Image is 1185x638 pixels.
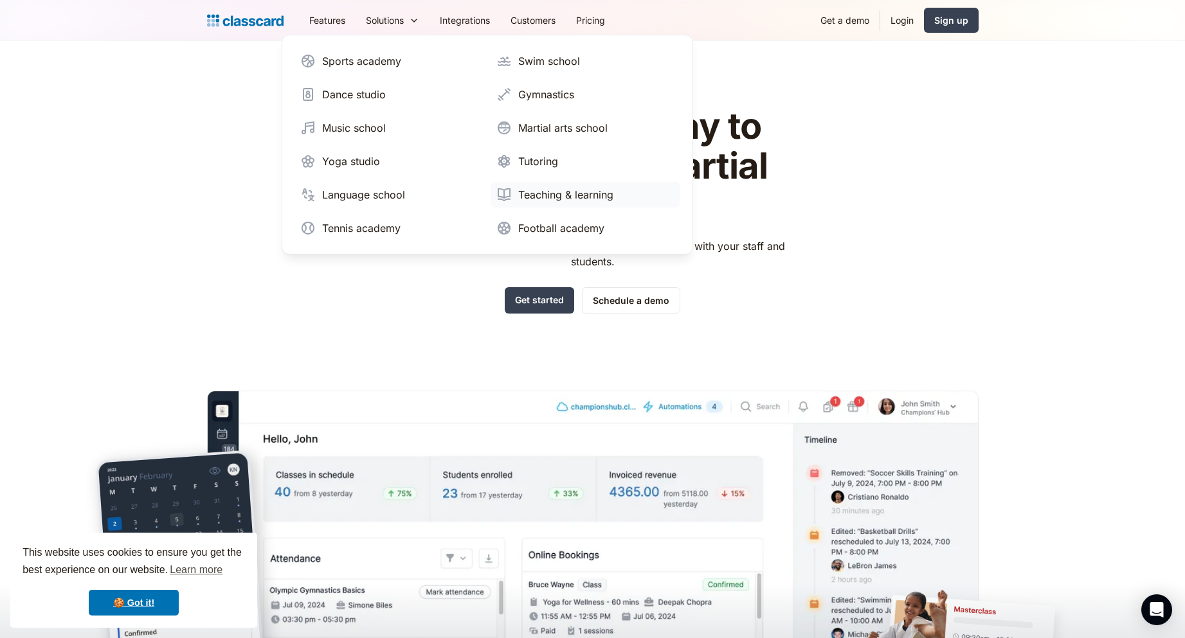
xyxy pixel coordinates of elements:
[518,187,613,202] div: Teaching & learning
[299,6,356,35] a: Features
[89,590,179,616] a: dismiss cookie message
[356,6,430,35] div: Solutions
[518,87,574,102] div: Gymnastics
[491,148,680,174] a: Tutoring
[518,120,608,136] div: Martial arts school
[518,220,604,236] div: Football academy
[430,6,500,35] a: Integrations
[295,215,484,241] a: Tennis academy
[491,115,680,141] a: Martial arts school
[566,6,615,35] a: Pricing
[518,53,580,69] div: Swim school
[322,120,386,136] div: Music school
[491,182,680,208] a: Teaching & learning
[491,48,680,74] a: Swim school
[295,148,484,174] a: Yoga studio
[322,154,380,169] div: Yoga studio
[295,182,484,208] a: Language school
[295,82,484,107] a: Dance studio
[207,12,284,30] a: home
[322,187,405,202] div: Language school
[23,545,245,580] span: This website uses cookies to ensure you get the best experience on our website.
[322,53,401,69] div: Sports academy
[500,6,566,35] a: Customers
[1141,594,1172,625] div: Open Intercom Messenger
[322,87,386,102] div: Dance studio
[810,6,880,35] a: Get a demo
[295,115,484,141] a: Music school
[168,560,224,580] a: learn more about cookies
[366,13,404,27] div: Solutions
[924,8,979,33] a: Sign up
[582,287,680,314] a: Schedule a demo
[518,154,558,169] div: Tutoring
[10,533,257,628] div: cookieconsent
[491,82,680,107] a: Gymnastics
[934,13,968,27] div: Sign up
[880,6,924,35] a: Login
[491,215,680,241] a: Football academy
[322,220,401,236] div: Tennis academy
[505,287,574,314] a: Get started
[295,48,484,74] a: Sports academy
[282,35,693,254] nav: Solutions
